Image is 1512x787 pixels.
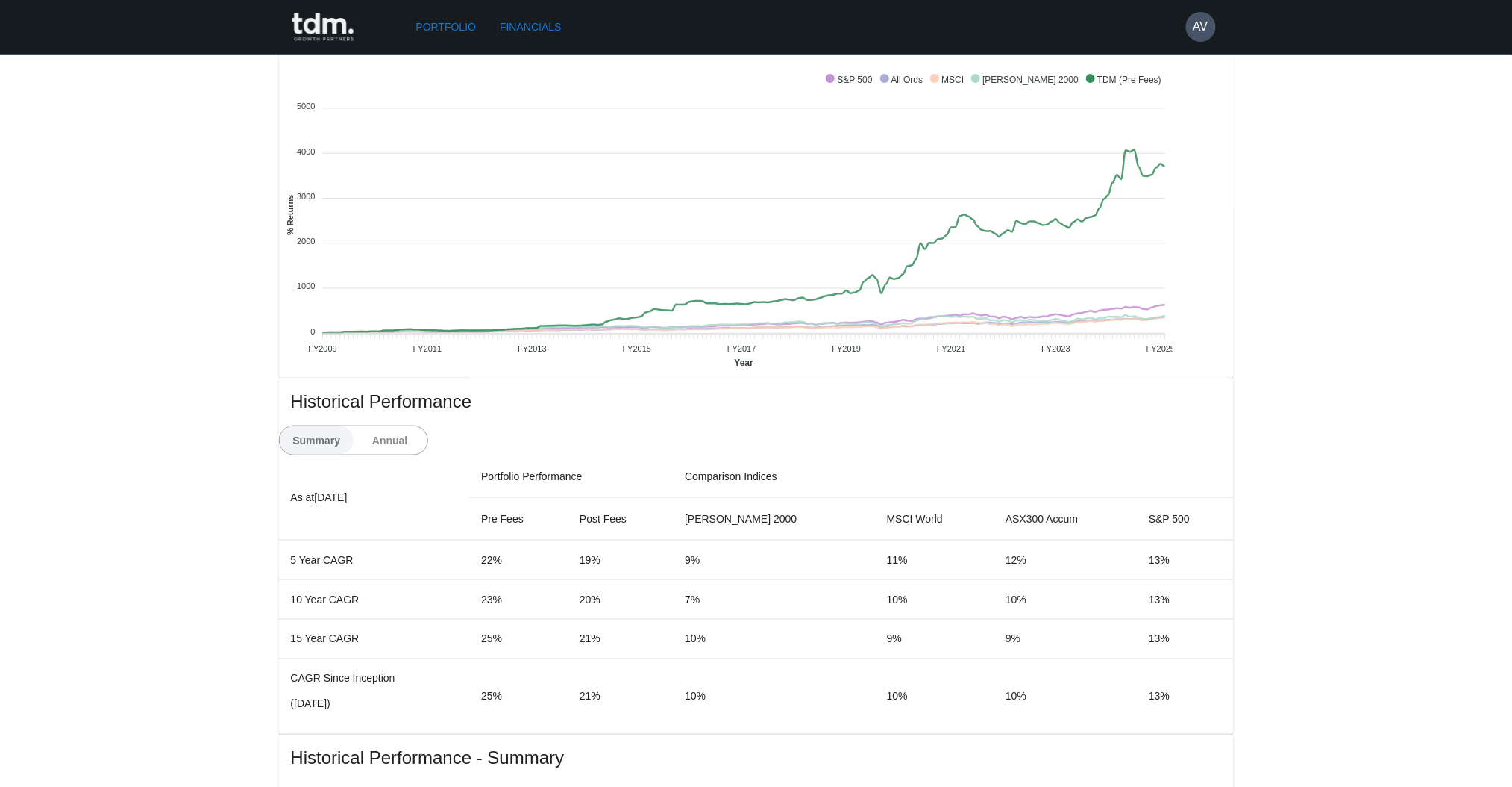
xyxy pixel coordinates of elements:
[296,237,314,246] tspan: 2000
[673,659,875,734] td: 10%
[568,497,673,540] th: Post Fees
[291,697,458,712] p: ( [DATE] )
[673,540,875,579] td: 9%
[279,619,470,659] td: 15 Year CAGR
[880,75,923,85] span: All Ords
[568,659,673,734] td: 21%
[875,579,994,619] td: 10%
[673,579,875,619] td: 7%
[727,344,756,353] tspan: FY2017
[279,426,428,455] div: text alignment
[568,619,673,659] td: 21%
[296,192,314,201] tspan: 3000
[518,344,547,353] tspan: FY2013
[1137,540,1233,579] td: 13%
[412,344,442,353] tspan: FY2011
[1137,497,1233,540] th: S&P 500
[469,659,568,734] td: 25%
[1146,344,1176,353] tspan: FY2025
[568,540,673,579] td: 19%
[971,75,1079,85] span: [PERSON_NAME] 2000
[1041,344,1070,353] tspan: FY2023
[410,13,483,41] a: Portfolio
[994,497,1137,540] th: ASX300 Accum
[1137,619,1233,659] td: 13%
[1086,75,1161,85] span: TDM (Pre Fees)
[296,282,314,291] tspan: 1000
[1193,18,1208,36] h6: AV
[296,147,314,156] tspan: 4000
[673,497,875,540] th: [PERSON_NAME] 2000
[469,497,568,540] th: Pre Fees
[1186,12,1216,42] button: AV
[291,488,458,506] p: As at [DATE]
[937,344,966,353] tspan: FY2021
[826,75,872,85] span: S&P 500
[673,619,875,659] td: 10%
[832,344,861,353] tspan: FY2019
[875,497,994,540] th: MSCI World
[875,619,994,659] td: 9%
[875,659,994,734] td: 10%
[279,540,470,579] td: 5 Year CAGR
[310,327,315,336] tspan: 0
[353,426,427,455] button: Annual
[296,102,314,111] tspan: 5000
[875,540,994,579] td: 11%
[279,579,470,619] td: 10 Year CAGR
[285,195,294,235] text: % Returns
[568,579,673,619] td: 20%
[994,659,1137,734] td: 10%
[1137,659,1233,734] td: 13%
[622,344,651,353] tspan: FY2015
[279,659,470,734] td: CAGR Since Inception
[994,540,1137,579] td: 12%
[1137,579,1233,619] td: 13%
[673,455,1233,498] th: Comparison Indices
[469,540,568,579] td: 22%
[930,75,964,85] span: MSCI
[291,747,1222,771] span: Historical Performance - Summary
[994,619,1137,659] td: 9%
[469,579,568,619] td: 23%
[734,358,753,368] text: Year
[469,619,568,659] td: 25%
[291,390,1222,414] span: Historical Performance
[308,344,337,353] tspan: FY2009
[994,579,1137,619] td: 10%
[469,455,673,498] th: Portfolio Performance
[494,13,567,41] a: Financials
